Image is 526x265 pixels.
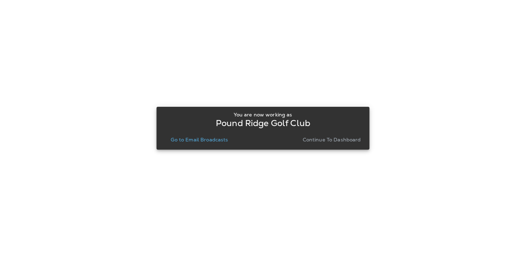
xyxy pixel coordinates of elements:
[216,120,310,126] p: Pound Ridge Golf Club
[171,137,228,142] p: Go to Email Broadcasts
[168,135,231,145] button: Go to Email Broadcasts
[303,137,361,142] p: Continue to Dashboard
[300,135,364,145] button: Continue to Dashboard
[234,112,292,117] p: You are now working as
